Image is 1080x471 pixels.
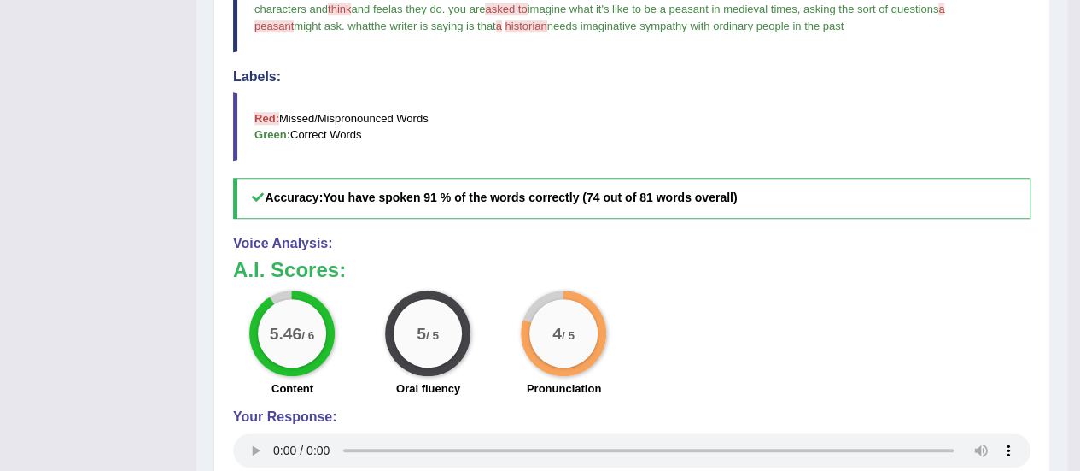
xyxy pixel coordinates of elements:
span: , [797,3,801,15]
span: think [328,3,351,15]
span: . [442,3,446,15]
span: imagine what it's like to be a peasant in medieval times [528,3,797,15]
small: / 5 [426,328,439,341]
span: the writer is saying is that [371,20,496,32]
blockquote: Missed/Mispronounced Words Correct Words [233,92,1030,161]
label: Pronunciation [527,380,601,397]
b: You have spoken 91 % of the words correctly (74 out of 81 words overall) [323,191,737,204]
span: a [496,20,502,32]
span: historian [505,20,546,32]
span: needs imaginative sympathy with ordinary people in the past [547,20,844,32]
span: . [342,20,345,32]
label: Oral fluency [396,380,460,397]
small: / 6 [302,328,315,341]
span: might ask [294,20,342,32]
span: and feel [351,3,390,15]
span: asking the sort of questions [803,3,938,15]
h4: Voice Analysis: [233,236,1030,251]
h5: Accuracy: [233,178,1030,218]
span: what [347,20,371,32]
span: peasant [254,20,294,32]
big: 4 [553,324,563,343]
b: Red: [254,112,279,125]
b: Green: [254,128,290,141]
span: as they do [391,3,442,15]
span: you are [448,3,485,15]
label: Content [271,380,313,397]
big: 5.46 [270,324,301,343]
h4: Labels: [233,69,1030,85]
span: asked to [485,3,527,15]
b: A.I. Scores: [233,258,346,281]
h4: Your Response: [233,409,1030,425]
small: / 5 [562,328,575,341]
span: a [938,3,944,15]
big: 5 [417,324,427,343]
